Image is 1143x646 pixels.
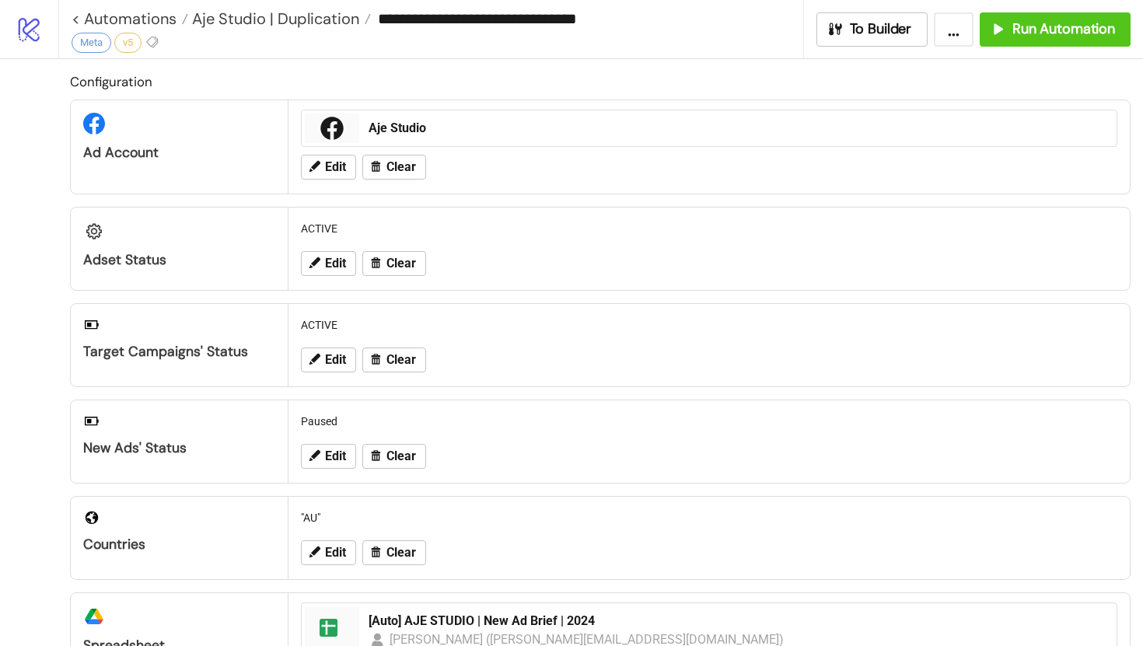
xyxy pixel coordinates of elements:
[934,12,973,47] button: ...
[295,407,1124,436] div: Paused
[295,310,1124,340] div: ACTIVE
[369,120,1107,137] div: Aje Studio
[295,214,1124,243] div: ACTIVE
[386,257,416,271] span: Clear
[188,11,371,26] a: Aje Studio | Duplication
[362,155,426,180] button: Clear
[325,546,346,560] span: Edit
[83,439,275,457] div: New Ads' Status
[362,444,426,469] button: Clear
[325,449,346,463] span: Edit
[188,9,359,29] span: Aje Studio | Duplication
[362,251,426,276] button: Clear
[325,160,346,174] span: Edit
[295,503,1124,533] div: "AU"
[362,347,426,372] button: Clear
[70,72,1131,92] h2: Configuration
[83,251,275,269] div: Adset Status
[369,613,1107,630] div: [Auto] AJE STUDIO | New Ad Brief | 2024
[72,11,188,26] a: < Automations
[386,160,416,174] span: Clear
[1012,20,1115,38] span: Run Automation
[83,536,275,553] div: Countries
[386,546,416,560] span: Clear
[83,343,275,361] div: Target Campaigns' Status
[980,12,1131,47] button: Run Automation
[325,257,346,271] span: Edit
[362,540,426,565] button: Clear
[850,20,912,38] span: To Builder
[386,353,416,367] span: Clear
[72,33,111,53] div: Meta
[325,353,346,367] span: Edit
[83,144,275,162] div: Ad Account
[301,444,356,469] button: Edit
[114,33,142,53] div: v5
[386,449,416,463] span: Clear
[301,251,356,276] button: Edit
[301,155,356,180] button: Edit
[816,12,928,47] button: To Builder
[301,347,356,372] button: Edit
[301,540,356,565] button: Edit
